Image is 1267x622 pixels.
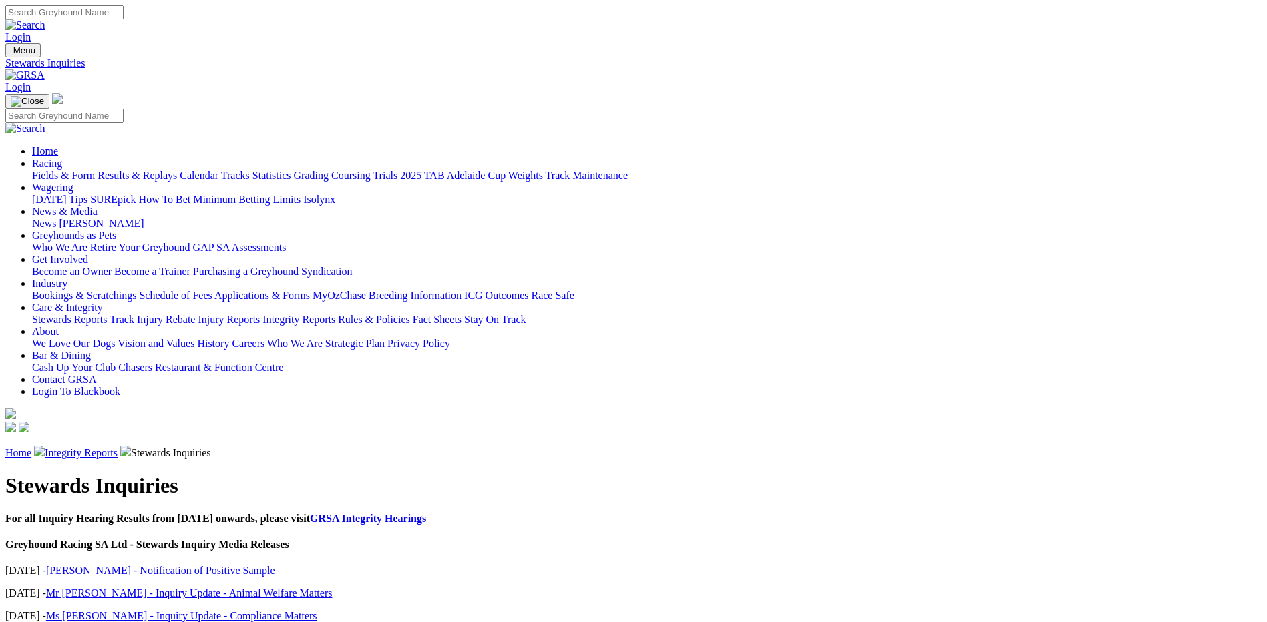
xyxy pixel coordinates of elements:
span: Menu [13,45,35,55]
a: Track Injury Rebate [110,314,195,325]
div: Care & Integrity [32,314,1262,326]
a: Schedule of Fees [139,290,212,301]
div: About [32,338,1262,350]
img: facebook.svg [5,422,16,432]
p: Stewards Inquiries [5,446,1262,459]
img: Search [5,123,45,135]
a: Statistics [252,170,291,181]
a: Ms [PERSON_NAME] - Inquiry Update - Compliance Matters [46,610,317,621]
img: logo-grsa-white.png [52,93,63,104]
a: Strategic Plan [325,338,385,349]
a: How To Bet [139,194,191,205]
a: Home [5,447,31,458]
a: Cash Up Your Club [32,362,116,373]
a: We Love Our Dogs [32,338,115,349]
div: Greyhounds as Pets [32,242,1262,254]
a: Privacy Policy [387,338,450,349]
a: History [197,338,229,349]
p: [DATE] - [5,587,1262,599]
div: News & Media [32,218,1262,230]
a: SUREpick [90,194,136,205]
a: Syndication [301,266,352,277]
a: Who We Are [267,338,323,349]
a: Racing [32,158,62,169]
a: Stay On Track [464,314,526,325]
a: Minimum Betting Limits [193,194,301,205]
h1: Stewards Inquiries [5,473,1262,498]
a: Breeding Information [369,290,462,301]
img: Search [5,19,45,31]
img: twitter.svg [19,422,29,432]
a: Mr [PERSON_NAME] - Inquiry Update - Animal Welfare Matters [46,587,333,599]
img: Close [11,96,44,107]
a: Who We Are [32,242,87,253]
a: News [32,218,56,229]
a: Weights [508,170,543,181]
a: ICG Outcomes [464,290,528,301]
a: About [32,326,59,337]
h4: Greyhound Racing SA Ltd - Stewards Inquiry Media Releases [5,539,1262,551]
a: Race Safe [531,290,574,301]
b: For all Inquiry Hearing Results from [DATE] onwards, please visit [5,513,426,524]
div: Racing [32,170,1262,182]
a: Injury Reports [198,314,260,325]
img: chevron-right.svg [120,446,131,456]
a: 2025 TAB Adelaide Cup [400,170,506,181]
a: Wagering [32,182,73,193]
a: Login [5,31,31,43]
a: MyOzChase [313,290,366,301]
a: Coursing [331,170,371,181]
p: [DATE] - [5,610,1262,622]
a: GRSA Integrity Hearings [310,513,426,524]
a: [PERSON_NAME] - Notification of Positive Sample [46,565,275,576]
div: Industry [32,290,1262,302]
a: Isolynx [303,194,335,205]
a: Greyhounds as Pets [32,230,116,241]
button: Toggle navigation [5,94,49,109]
a: Careers [232,338,264,349]
div: Bar & Dining [32,362,1262,374]
div: Wagering [32,194,1262,206]
a: Integrity Reports [45,447,118,458]
a: Retire Your Greyhound [90,242,190,253]
a: Purchasing a Greyhound [193,266,299,277]
a: [DATE] Tips [32,194,87,205]
a: Industry [32,278,67,289]
a: [PERSON_NAME] [59,218,144,229]
a: Grading [294,170,329,181]
a: Login To Blackbook [32,386,120,397]
a: GAP SA Assessments [193,242,287,253]
a: Become an Owner [32,266,112,277]
input: Search [5,109,124,123]
a: Integrity Reports [262,314,335,325]
a: Home [32,145,58,157]
a: Tracks [221,170,250,181]
a: Contact GRSA [32,374,96,385]
a: Results & Replays [98,170,177,181]
a: Login [5,81,31,93]
a: Trials [373,170,397,181]
img: logo-grsa-white.png [5,408,16,419]
img: chevron-right.svg [34,446,45,456]
img: GRSA [5,69,45,81]
a: Bookings & Scratchings [32,290,136,301]
button: Toggle navigation [5,43,41,57]
a: Chasers Restaurant & Function Centre [118,362,283,373]
a: Vision and Values [118,338,194,349]
a: Stewards Reports [32,314,107,325]
a: Care & Integrity [32,302,103,313]
a: Get Involved [32,254,88,265]
a: News & Media [32,206,98,217]
div: Get Involved [32,266,1262,278]
a: Stewards Inquiries [5,57,1262,69]
a: Track Maintenance [546,170,628,181]
a: Fact Sheets [413,314,462,325]
a: Applications & Forms [214,290,310,301]
a: Calendar [180,170,218,181]
a: Rules & Policies [338,314,410,325]
a: Bar & Dining [32,350,91,361]
p: [DATE] - [5,565,1262,577]
a: Become a Trainer [114,266,190,277]
input: Search [5,5,124,19]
